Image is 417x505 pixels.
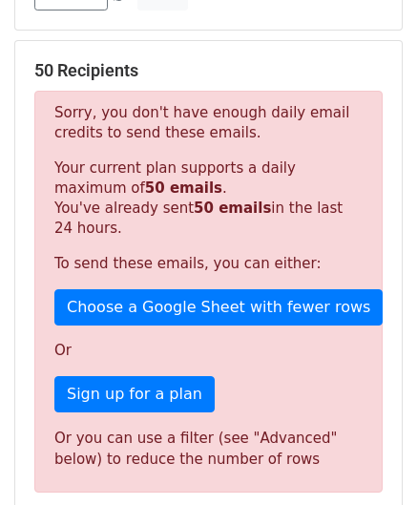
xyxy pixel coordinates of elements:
div: Or you can use a filter (see "Advanced" below) to reduce the number of rows [54,428,363,471]
h5: 50 Recipients [34,60,383,81]
strong: 50 emails [145,179,222,197]
p: To send these emails, you can either: [54,254,363,274]
strong: 50 emails [194,200,271,217]
iframe: Chat Widget [322,413,417,505]
p: Your current plan supports a daily maximum of . You've already sent in the last 24 hours. [54,158,363,239]
p: Sorry, you don't have enough daily email credits to send these emails. [54,103,363,143]
a: Choose a Google Sheet with fewer rows [54,289,383,326]
a: Sign up for a plan [54,376,215,412]
p: Or [54,341,363,361]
